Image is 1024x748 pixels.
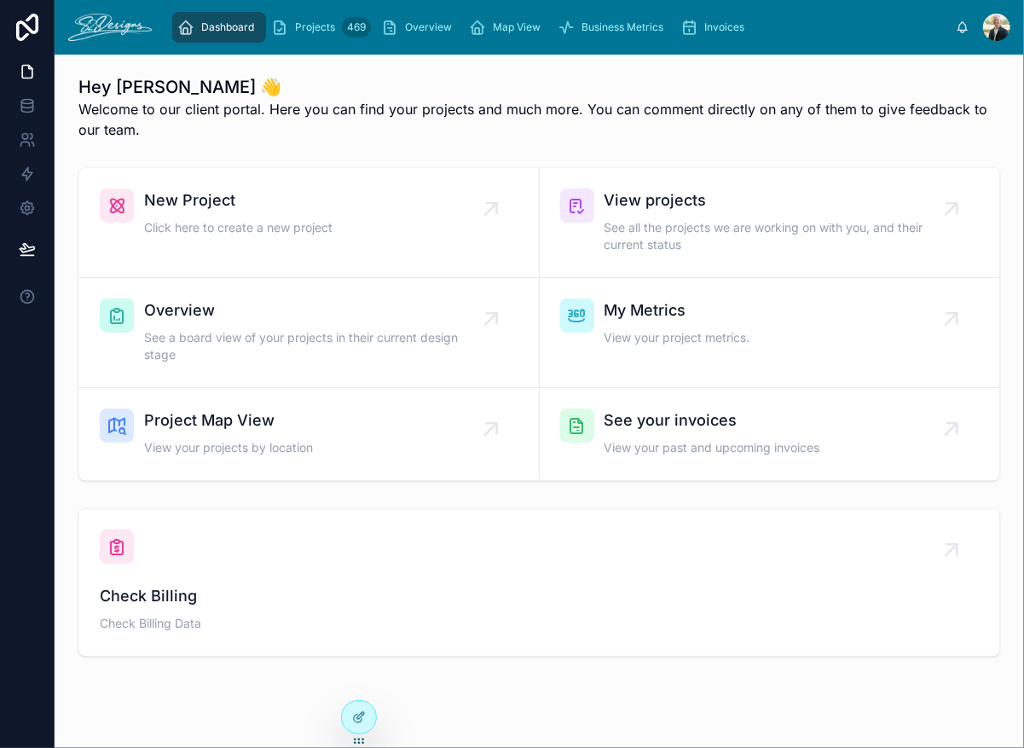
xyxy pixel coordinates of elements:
h1: Hey [PERSON_NAME] 👋 [78,75,1000,99]
span: Project Map View [144,409,313,432]
span: Invoices [704,20,744,34]
span: Overview [144,299,491,322]
span: Click here to create a new project [144,219,333,236]
span: Check Billing [100,584,979,608]
a: See your invoicesView your past and upcoming invoices [540,388,1000,480]
span: Business Metrics [581,20,663,34]
span: Dashboard [201,20,254,34]
span: Overview [405,20,452,34]
span: Welcome to our client portal. Here you can find your projects and much more. You can comment dire... [78,99,1000,140]
img: App logo [68,14,152,41]
div: 469 [342,17,371,38]
a: Invoices [675,12,756,43]
a: New ProjectClick here to create a new project [79,168,540,278]
a: Dashboard [172,12,266,43]
a: Business Metrics [552,12,675,43]
span: Check Billing Data [100,615,979,632]
span: My Metrics [605,299,750,322]
a: Project Map ViewView your projects by location [79,388,540,480]
span: See all the projects we are working on with you, and their current status [605,219,952,253]
span: New Project [144,188,333,212]
span: View your past and upcoming invoices [605,439,820,456]
a: My MetricsView your project metrics. [540,278,1000,388]
span: Projects [295,20,335,34]
a: OverviewSee a board view of your projects in their current design stage [79,278,540,388]
a: Check BillingCheck Billing Data [79,509,999,656]
span: View your project metrics. [605,329,750,346]
span: See a board view of your projects in their current design stage [144,329,491,363]
a: View projectsSee all the projects we are working on with you, and their current status [540,168,1000,278]
span: View projects [605,188,952,212]
a: Map View [464,12,552,43]
span: See your invoices [605,409,820,432]
span: View your projects by location [144,439,313,456]
a: Overview [376,12,464,43]
a: Projects469 [266,12,376,43]
span: Map View [493,20,541,34]
div: scrollable content [165,9,956,46]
